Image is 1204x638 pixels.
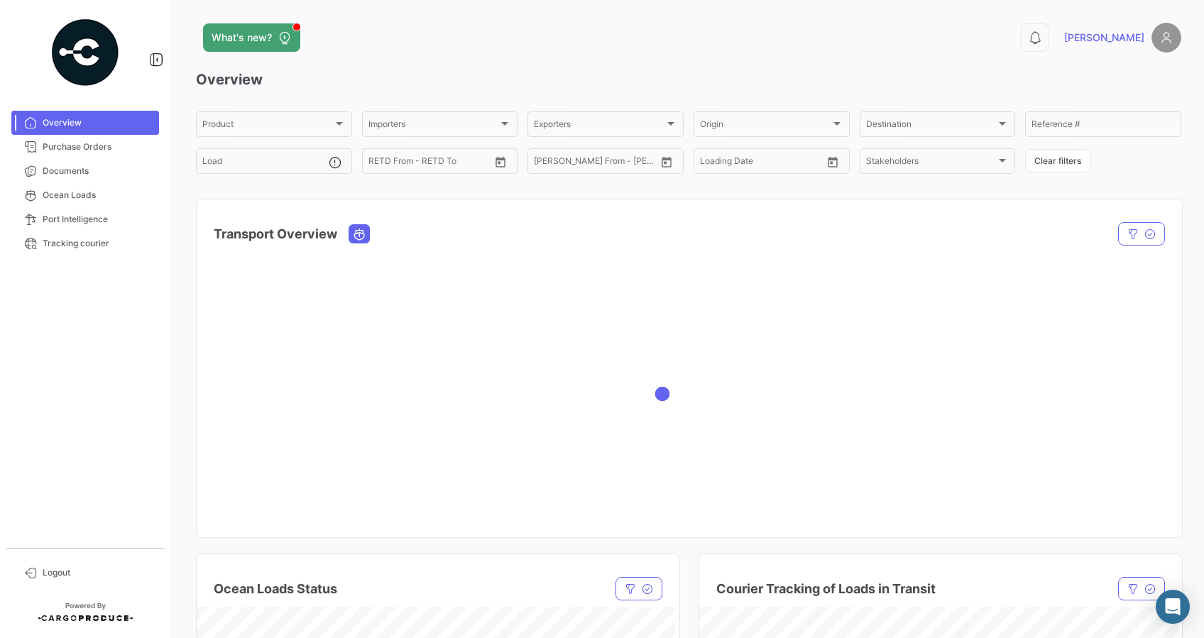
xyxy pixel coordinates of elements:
span: Overview [43,116,153,129]
input: To [398,158,456,168]
input: To [730,158,788,168]
span: [PERSON_NAME] [1064,31,1144,45]
img: powered-by.png [50,17,121,88]
span: Port Intelligence [43,213,153,226]
h4: Ocean Loads Status [214,579,337,599]
button: Ocean [349,225,369,243]
span: What's new? [212,31,272,45]
a: Ocean Loads [11,183,159,207]
span: Logout [43,566,153,579]
a: Purchase Orders [11,135,159,159]
button: Open calendar [490,151,511,172]
span: Product [202,121,333,131]
button: What's new? [203,23,300,52]
button: Clear filters [1025,149,1090,172]
input: From [368,158,388,168]
h3: Overview [196,70,1181,89]
img: placeholder-user.png [1151,23,1181,53]
input: To [564,158,622,168]
span: Destination [866,121,997,131]
button: Open calendar [822,151,843,172]
span: Ocean Loads [43,189,153,202]
input: From [534,158,554,168]
a: Overview [11,111,159,135]
button: Open calendar [656,151,677,172]
span: Importers [368,121,499,131]
span: Stakeholders [866,158,997,168]
span: Origin [700,121,831,131]
h4: Courier Tracking of Loads in Transit [716,579,936,599]
span: Documents [43,165,153,177]
a: Port Intelligence [11,207,159,231]
a: Documents [11,159,159,183]
span: Exporters [534,121,664,131]
span: Purchase Orders [43,141,153,153]
span: Tracking courier [43,237,153,250]
div: Abrir Intercom Messenger [1156,590,1190,624]
a: Tracking courier [11,231,159,255]
h4: Transport Overview [214,224,337,244]
input: From [700,158,720,168]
